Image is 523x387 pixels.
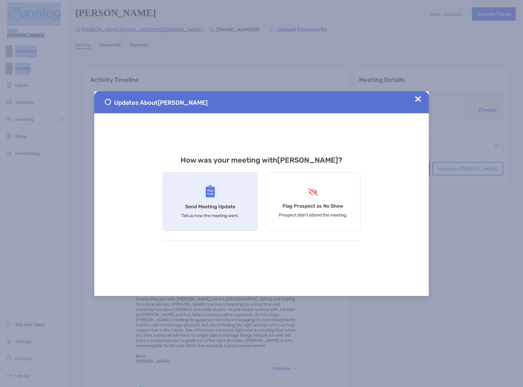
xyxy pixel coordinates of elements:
[114,99,208,106] span: Updates About [PERSON_NAME]
[185,204,235,209] h4: Send Meeting Update
[182,213,239,218] p: Tell us how the meeting went.
[163,156,360,164] h3: How was your meeting with [PERSON_NAME] ?
[415,96,421,102] img: Close Updates Zoe
[307,188,319,196] img: Flag Prospect as No Show
[279,213,347,218] p: Prospect didn’t attend the meeting.
[206,185,215,198] img: Send Meeting Update
[282,203,343,209] h4: Flag Prospect as No Show
[105,99,111,105] img: Send Meeting Update 1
